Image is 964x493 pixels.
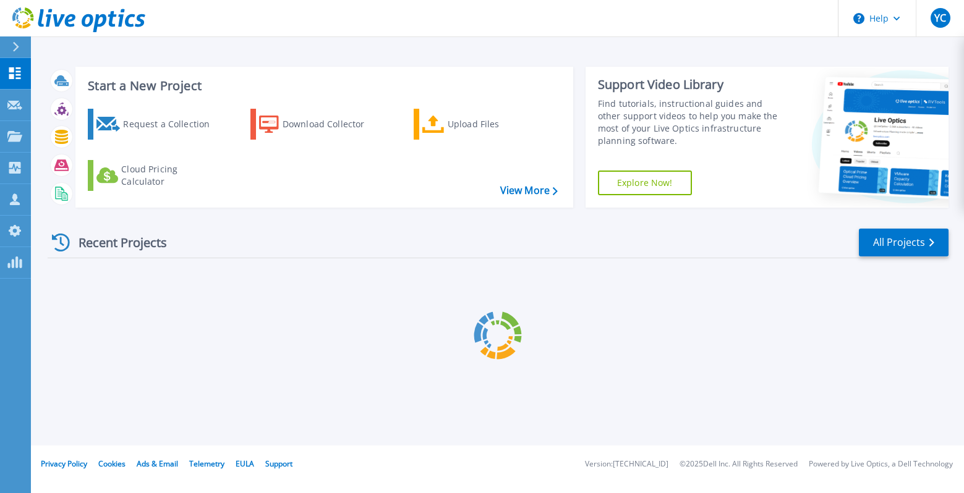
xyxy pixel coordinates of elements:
a: Privacy Policy [41,458,87,469]
li: © 2025 Dell Inc. All Rights Reserved [680,460,798,468]
div: Recent Projects [48,227,184,258]
a: Request a Collection [88,109,226,140]
a: View More [500,185,558,196]
a: Upload Files [414,109,552,140]
div: Request a Collection [123,112,222,137]
a: All Projects [859,229,949,256]
span: YC [934,13,946,23]
a: Explore Now! [598,171,692,195]
li: Powered by Live Optics, a Dell Technology [809,460,953,468]
a: EULA [236,458,254,469]
div: Cloud Pricing Calculator [121,163,220,188]
h3: Start a New Project [88,79,557,93]
div: Upload Files [448,112,547,137]
div: Support Video Library [598,77,780,93]
a: Telemetry [189,458,224,469]
a: Ads & Email [137,458,178,469]
div: Download Collector [283,112,382,137]
a: Support [265,458,292,469]
li: Version: [TECHNICAL_ID] [585,460,668,468]
a: Download Collector [250,109,388,140]
a: Cookies [98,458,126,469]
div: Find tutorials, instructional guides and other support videos to help you make the most of your L... [598,98,780,147]
a: Cloud Pricing Calculator [88,160,226,191]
